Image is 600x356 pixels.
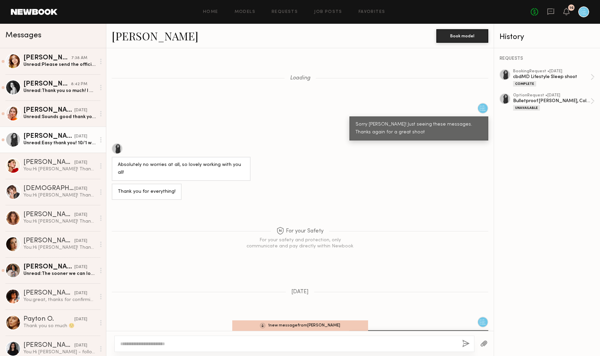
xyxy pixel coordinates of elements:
[291,289,309,295] span: [DATE]
[23,270,96,277] div: Unread: The sooner we can lock in a booking date I can book out with all my other reps and we can...
[436,33,488,38] a: Book model
[23,238,74,244] div: [PERSON_NAME]
[23,88,96,94] div: Unread: Thank you so much! I would love to work with you in the near future :)
[74,290,87,297] div: [DATE]
[23,297,96,303] div: You: great, thanks for confirming!
[314,10,342,14] a: Job Posts
[513,74,590,80] div: cbdMD Lifestyle Sleep shoot
[74,186,87,192] div: [DATE]
[246,237,354,249] div: For your safety and protection, only communicate and pay directly within Newbook
[112,29,198,43] a: [PERSON_NAME]
[23,290,74,297] div: [PERSON_NAME]
[74,342,87,349] div: [DATE]
[23,218,96,225] div: You: Hi [PERSON_NAME]! Thank you so much for your interest in the Inaba photoshoot! The client ha...
[23,323,96,329] div: Thank you so much ☺️
[23,107,74,114] div: [PERSON_NAME]
[23,192,96,199] div: You: Hi [PERSON_NAME]! Thank you so much for your interest in the Inaba photoshoot! The client ha...
[513,105,540,111] div: Unavailable
[74,212,87,218] div: [DATE]
[71,81,87,88] div: 8:42 PM
[23,114,96,120] div: Unread: Sounds good thank you!
[74,107,87,114] div: [DATE]
[359,10,385,14] a: Favorites
[23,133,74,140] div: [PERSON_NAME]
[513,93,595,111] a: optionRequest •[DATE]Bulletproof [PERSON_NAME], Collagen VideoUnavailable
[513,69,595,87] a: bookingRequest •[DATE]cbdMD Lifestyle Sleep shootComplete
[513,98,590,104] div: Bulletproof [PERSON_NAME], Collagen Video
[232,320,368,331] div: 1 new message from [PERSON_NAME]
[74,238,87,244] div: [DATE]
[23,159,74,166] div: [PERSON_NAME]
[23,166,96,172] div: You: Hi [PERSON_NAME]! Thank you so much for your interest in the Inaba photoshoot! The client ha...
[118,188,176,196] div: Thank you for everything!
[5,32,41,39] span: Messages
[436,29,488,43] button: Book model
[23,185,74,192] div: [DEMOGRAPHIC_DATA][PERSON_NAME]
[74,160,87,166] div: [DATE]
[499,56,595,61] div: REQUESTS
[71,55,87,61] div: 7:38 AM
[272,10,298,14] a: Requests
[356,121,482,136] div: Sorry [PERSON_NAME]! Just seeing these messages. Thanks again for a great shoot
[23,61,96,68] div: Unread: Please send the official newbook request for me to hold the date!
[23,244,96,251] div: You: Hi [PERSON_NAME]! Thank you so much for your interest in the Inaba photoshoot! The client ha...
[513,69,590,74] div: booking Request • [DATE]
[23,55,71,61] div: [PERSON_NAME]
[513,81,536,87] div: Complete
[23,211,74,218] div: [PERSON_NAME]
[23,316,74,323] div: Payton O.
[74,133,87,140] div: [DATE]
[118,161,244,177] div: Absolutely no worries at all, so lovely working with you all!
[290,75,310,81] span: Loading
[23,140,96,146] div: Unread: Easy thank you! 10/1 works confirmed [EMAIL_ADDRESS][DOMAIN_NAME]
[23,81,71,88] div: [PERSON_NAME]
[276,227,324,236] span: For your Safety
[513,93,590,98] div: option Request • [DATE]
[203,10,218,14] a: Home
[23,264,74,270] div: [PERSON_NAME] S.
[74,316,87,323] div: [DATE]
[499,33,595,41] div: History
[23,342,74,349] div: [PERSON_NAME]
[569,6,574,10] div: 16
[23,349,96,355] div: You: Hi [PERSON_NAME] - following up on my original message. Thank you!
[74,264,87,270] div: [DATE]
[235,10,255,14] a: Models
